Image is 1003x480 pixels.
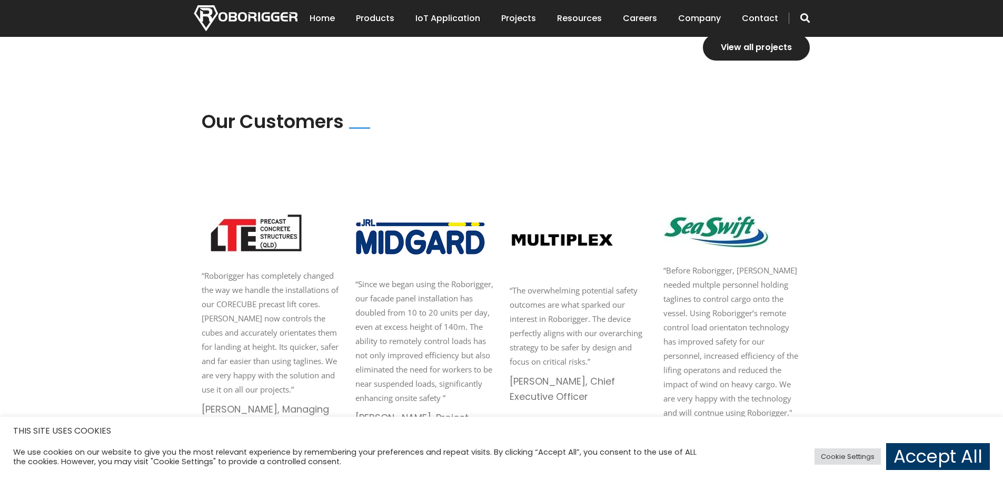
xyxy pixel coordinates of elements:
a: Projects [501,2,536,35]
a: Careers [623,2,657,35]
h4: [PERSON_NAME], Project Manager [GEOGRAPHIC_DATA], [GEOGRAPHIC_DATA] [355,410,494,471]
img: Multiplex [510,211,615,269]
h2: Our Customers [202,111,344,133]
p: “The overwhelming potential safety outcomes are what sparked our interest in Roborigger. The devi... [510,283,648,369]
p: “Before Roborigger, [PERSON_NAME] needed multple personnel holding taglines to control cargo onto... [663,263,802,420]
a: Resources [557,2,602,35]
h4: [PERSON_NAME], Chief Executive Officer [510,374,648,405]
h5: THIS SITE USES COOKIES [13,424,990,438]
a: Cookie Settings [815,448,881,465]
div: We use cookies on our website to give you the most relevant experience by remembering your prefer... [13,447,697,466]
a: Products [356,2,394,35]
img: Midguard [355,211,487,263]
img: Nortech [194,5,297,31]
a: Company [678,2,721,35]
p: “Roborigger has completely changed the way we handle the installations of our CORECUBE precast li... [202,269,340,397]
h4: [PERSON_NAME], Managing Director - LTE Structures [202,402,340,433]
a: Accept All [886,443,990,470]
a: IoT Application [415,2,480,35]
a: Home [310,2,335,35]
a: View all projects [703,34,810,61]
img: Seaswift [663,211,769,249]
a: Contact [742,2,778,35]
img: LTE-e1746427302835.jpeg [202,211,307,254]
p: “Since we began using the Roborigger, our facade panel installation has doubled from 10 to 20 uni... [355,277,494,405]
